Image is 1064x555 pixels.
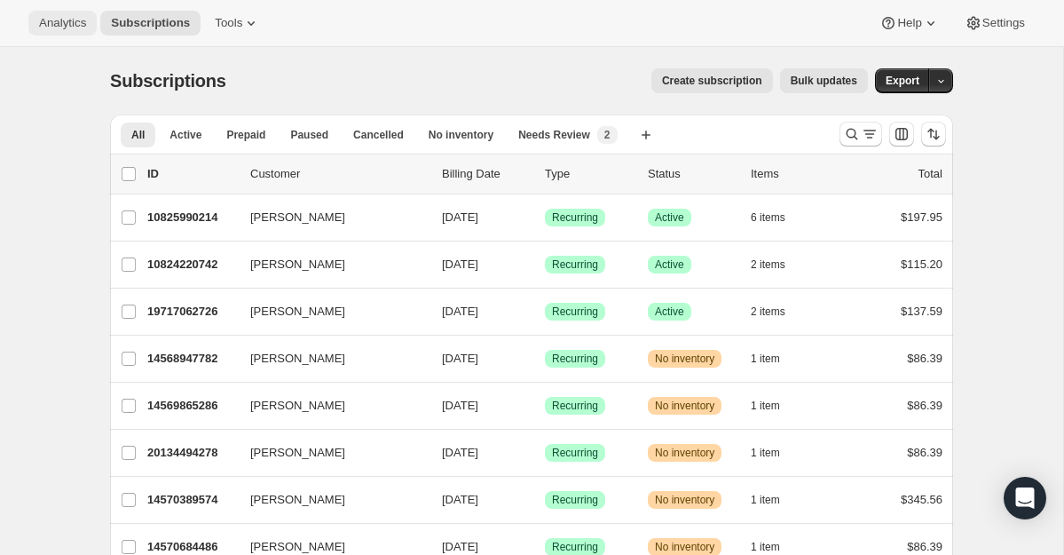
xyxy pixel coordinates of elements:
[169,128,201,142] span: Active
[907,446,942,459] span: $86.39
[290,128,328,142] span: Paused
[442,399,478,412] span: [DATE]
[604,128,611,142] span: 2
[215,16,242,30] span: Tools
[982,16,1025,30] span: Settings
[889,122,914,147] button: Customize table column order and visibility
[110,71,226,91] span: Subscriptions
[655,493,714,507] span: No inventory
[147,444,236,462] p: 20134494278
[552,258,598,272] span: Recurring
[751,346,800,371] button: 1 item
[147,303,236,321] p: 19717062726
[442,446,478,459] span: [DATE]
[442,210,478,224] span: [DATE]
[147,205,942,230] div: 10825990214[PERSON_NAME][DATE]SuccessRecurringSuccessActive6 items$197.95
[147,209,236,226] p: 10825990214
[240,486,417,514] button: [PERSON_NAME]
[655,258,684,272] span: Active
[751,488,800,512] button: 1 item
[250,397,345,415] span: [PERSON_NAME]
[751,399,780,413] span: 1 item
[442,352,478,365] span: [DATE]
[655,305,684,319] span: Active
[655,352,714,366] span: No inventory
[751,205,805,230] button: 6 items
[751,540,780,554] span: 1 item
[918,165,942,183] p: Total
[791,74,857,88] span: Bulk updates
[147,165,236,183] p: ID
[147,350,236,368] p: 14568947782
[552,399,598,413] span: Recurring
[250,444,345,462] span: [PERSON_NAME]
[147,346,942,371] div: 14568947782[PERSON_NAME][DATE]SuccessRecurringWarningNo inventory1 item$86.39
[751,393,800,418] button: 1 item
[552,493,598,507] span: Recurring
[886,74,919,88] span: Export
[147,393,942,418] div: 14569865286[PERSON_NAME][DATE]SuccessRecurringWarningNo inventory1 item$86.39
[147,299,942,324] div: 19717062726[PERSON_NAME][DATE]SuccessRecurringSuccessActive2 items$137.59
[442,493,478,506] span: [DATE]
[240,297,417,326] button: [PERSON_NAME]
[901,210,942,224] span: $197.95
[250,303,345,321] span: [PERSON_NAME]
[442,165,531,183] p: Billing Date
[240,345,417,373] button: [PERSON_NAME]
[655,446,714,460] span: No inventory
[901,305,942,318] span: $137.59
[240,250,417,279] button: [PERSON_NAME]
[632,123,660,147] button: Create new view
[353,128,404,142] span: Cancelled
[250,165,428,183] p: Customer
[662,74,762,88] span: Create subscription
[552,305,598,319] span: Recurring
[240,392,417,420] button: [PERSON_NAME]
[250,491,345,509] span: [PERSON_NAME]
[39,16,86,30] span: Analytics
[545,165,634,183] div: Type
[751,440,800,465] button: 1 item
[147,440,942,465] div: 20134494278[PERSON_NAME][DATE]SuccessRecurringWarningNo inventory1 item$86.39
[552,540,598,554] span: Recurring
[907,352,942,365] span: $86.39
[240,439,417,467] button: [PERSON_NAME]
[429,128,493,142] span: No inventory
[751,252,805,277] button: 2 items
[147,488,942,512] div: 14570389574[PERSON_NAME][DATE]SuccessRecurringWarningNo inventory1 item$345.56
[901,258,942,271] span: $115.20
[954,11,1036,36] button: Settings
[442,540,478,553] span: [DATE]
[897,16,921,30] span: Help
[250,256,345,274] span: [PERSON_NAME]
[552,352,598,366] span: Recurring
[442,305,478,318] span: [DATE]
[147,252,942,277] div: 10824220742[PERSON_NAME][DATE]SuccessRecurringSuccessActive2 items$115.20
[226,128,265,142] span: Prepaid
[907,540,942,553] span: $86.39
[651,68,773,93] button: Create subscription
[204,11,271,36] button: Tools
[648,165,737,183] p: Status
[751,299,805,324] button: 2 items
[147,397,236,415] p: 14569865286
[875,68,930,93] button: Export
[751,352,780,366] span: 1 item
[901,493,942,506] span: $345.56
[751,165,839,183] div: Items
[518,128,590,142] span: Needs Review
[240,203,417,232] button: [PERSON_NAME]
[131,128,145,142] span: All
[442,258,478,271] span: [DATE]
[147,491,236,509] p: 14570389574
[751,446,780,460] span: 1 item
[655,399,714,413] span: No inventory
[780,68,868,93] button: Bulk updates
[111,16,190,30] span: Subscriptions
[921,122,946,147] button: Sort the results
[751,305,785,319] span: 2 items
[751,493,780,507] span: 1 item
[869,11,950,36] button: Help
[751,258,785,272] span: 2 items
[751,210,785,225] span: 6 items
